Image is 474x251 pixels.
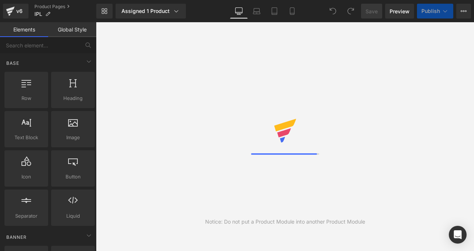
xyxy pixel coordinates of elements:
[96,4,113,19] a: New Library
[34,11,42,17] span: IPL
[53,212,93,220] span: Liquid
[248,4,266,19] a: Laptop
[343,4,358,19] button: Redo
[205,218,365,226] div: Notice: Do not put a Product Module into another Product Module
[7,212,46,220] span: Separator
[3,4,29,19] a: v6
[6,60,20,67] span: Base
[7,173,46,181] span: Icon
[417,4,453,19] button: Publish
[456,4,471,19] button: More
[449,226,467,244] div: Open Intercom Messenger
[283,4,301,19] a: Mobile
[390,7,410,15] span: Preview
[266,4,283,19] a: Tablet
[53,94,93,102] span: Heading
[121,7,180,15] div: Assigned 1 Product
[326,4,340,19] button: Undo
[7,134,46,141] span: Text Block
[230,4,248,19] a: Desktop
[6,234,27,241] span: Banner
[385,4,414,19] a: Preview
[53,134,93,141] span: Image
[365,7,378,15] span: Save
[53,173,93,181] span: Button
[34,4,96,10] a: Product Pages
[15,6,24,16] div: v6
[7,94,46,102] span: Row
[421,8,440,14] span: Publish
[48,22,96,37] a: Global Style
